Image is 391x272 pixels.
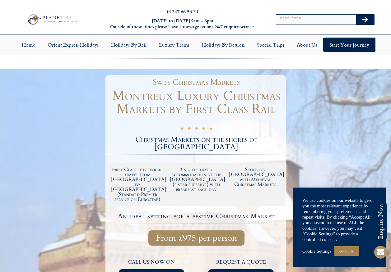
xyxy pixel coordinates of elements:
a: 01347 66 53 33 [167,8,198,15]
h2: First Class return rail travel from [GEOGRAPHIC_DATA] to [GEOGRAPHIC_DATA] (Standard Premier serv... [111,167,164,202]
p: request a quote [199,258,283,266]
i: ★ [187,126,191,132]
a: Orient Express Holidays [41,38,105,52]
a: Holidays by Rail [105,38,153,52]
a: From £975 per person [148,230,244,246]
i: ★ [209,126,213,132]
span: From £975 per person [156,234,237,242]
i: ★ [202,126,206,132]
h1: Montreux Luxury Christmas Markets by First Class Rail [107,89,286,116]
a: About Us [291,38,323,52]
div: 5/5 [180,126,213,132]
a: Holidays by Region [196,38,251,52]
a: Cookie Settings [302,248,331,254]
a: Accept All [334,246,359,256]
a: Start your Journey [323,38,375,52]
button: Search [356,15,374,25]
div: We use cookies on our website to give you the most relevant experience by remembering your prefer... [302,197,377,242]
a: Home [16,38,41,52]
h6: [DATE] to [DATE] 9am – 5pm Outside of these times please leave a message on our 24/7 enquiry serv... [106,18,259,29]
p: call us now on [110,258,193,266]
a: Luxury Trains [153,38,196,52]
h2: Christmas Markets on the shores of [GEOGRAPHIC_DATA] [107,136,286,151]
h4: An ideal setting for a festive Christmas Market [108,213,285,220]
i: ★ [194,126,198,132]
img: Planet Rail Train Holidays Logo [26,13,79,26]
i: ★ [180,126,184,132]
a: Special Trips [251,38,291,52]
h2: 3 nights' hotel accommodation at the [GEOGRAPHIC_DATA] (4 star superior) with breakfast each day [170,167,223,192]
h1: Swiss Christmas Markets [110,78,283,86]
nav: Menu [3,38,388,52]
h2: Stunning [GEOGRAPHIC_DATA] with Medieval Christmas Markets [229,167,282,187]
